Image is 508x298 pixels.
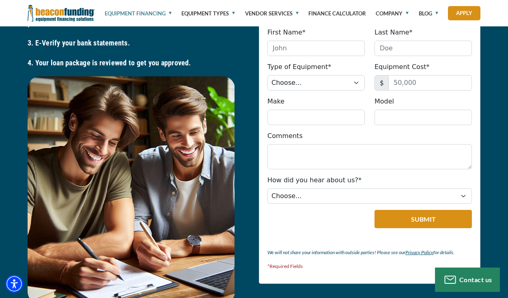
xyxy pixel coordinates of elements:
[28,56,249,70] h4: 4. Your loan package is reviewed to get you approved.
[28,36,249,50] h4: 3. E-Verify your bank statements.
[267,97,284,106] label: Make
[375,210,472,228] button: Submit
[267,261,472,271] p: *Required Fields
[267,131,303,141] label: Comments
[267,28,306,37] label: First Name*
[375,28,413,37] label: Last Name*
[267,41,365,56] input: John
[267,175,362,185] label: How did you hear about us?*
[375,75,389,91] span: $
[267,248,472,257] p: We will not share your information with outside parties! Please see our for details.
[375,97,394,106] label: Model
[375,62,430,72] label: Equipment Cost*
[459,276,492,283] span: Contact us
[448,6,480,20] a: Apply
[388,75,472,91] input: 50,000
[375,41,472,56] input: Doe
[267,62,331,72] label: Type of Equipment*
[5,275,23,293] div: Accessibility Menu
[405,249,433,255] a: Privacy Policy
[435,268,500,292] button: Contact us
[267,210,366,235] iframe: reCAPTCHA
